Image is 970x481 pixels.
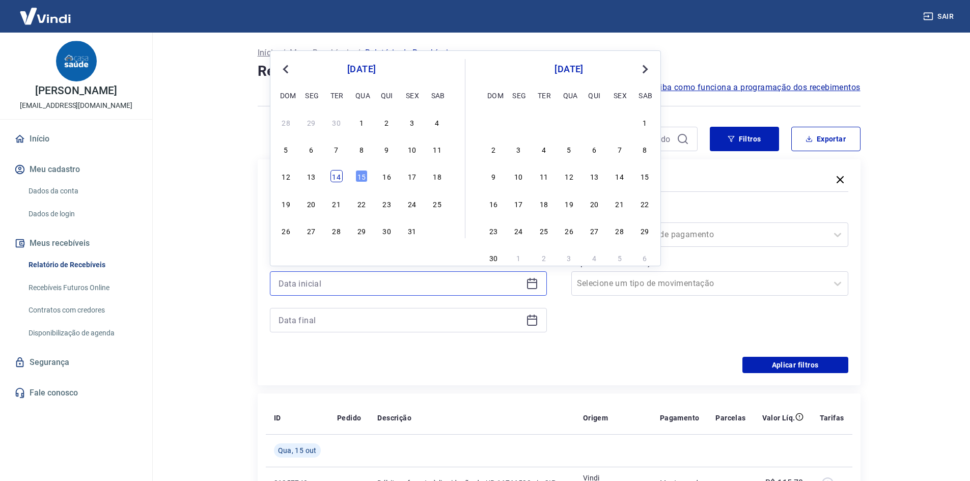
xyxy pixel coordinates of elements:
div: Choose terça-feira, 11 de novembro de 2025 [538,170,550,182]
div: Choose segunda-feira, 6 de outubro de 2025 [305,143,317,155]
div: Choose sábado, 18 de outubro de 2025 [431,170,444,182]
div: Choose quarta-feira, 8 de outubro de 2025 [355,143,368,155]
button: Filtros [710,127,779,151]
div: month 2025-10 [279,115,445,238]
div: Choose segunda-feira, 10 de novembro de 2025 [512,170,524,182]
p: Pagamento [660,413,700,423]
div: Choose quinta-feira, 16 de outubro de 2025 [381,170,393,182]
div: Choose segunda-feira, 29 de setembro de 2025 [305,116,317,128]
div: Choose quarta-feira, 19 de novembro de 2025 [563,197,575,210]
div: Choose segunda-feira, 1 de dezembro de 2025 [512,251,524,264]
div: Choose sexta-feira, 3 de outubro de 2025 [406,116,418,128]
div: month 2025-11 [486,115,652,265]
p: Parcelas [715,413,745,423]
p: Meus Recebíveis [290,47,353,59]
div: seg [305,89,317,101]
div: Choose terça-feira, 25 de novembro de 2025 [538,224,550,237]
div: Choose sexta-feira, 10 de outubro de 2025 [406,143,418,155]
div: Choose quinta-feira, 27 de novembro de 2025 [588,224,600,237]
div: Choose sexta-feira, 14 de novembro de 2025 [614,170,626,182]
p: Pedido [337,413,361,423]
div: Choose domingo, 5 de outubro de 2025 [280,143,292,155]
img: 76bee8aa-0cdf-4994-adef-68cb94c950f4.jpeg [56,41,97,81]
div: qui [381,89,393,101]
div: Choose terça-feira, 18 de novembro de 2025 [538,197,550,210]
div: Choose sábado, 6 de dezembro de 2025 [639,251,651,264]
div: dom [487,89,500,101]
div: Choose segunda-feira, 3 de novembro de 2025 [512,143,524,155]
div: dom [280,89,292,101]
div: Choose sábado, 11 de outubro de 2025 [431,143,444,155]
div: Choose sexta-feira, 17 de outubro de 2025 [406,170,418,182]
div: Choose sexta-feira, 31 de outubro de 2025 [614,116,626,128]
p: / [282,47,286,59]
div: Choose domingo, 28 de setembro de 2025 [280,116,292,128]
div: Choose terça-feira, 28 de outubro de 2025 [330,224,343,237]
div: Choose sábado, 4 de outubro de 2025 [431,116,444,128]
button: Aplicar filtros [742,357,848,373]
div: Choose sexta-feira, 5 de dezembro de 2025 [614,251,626,264]
a: Dados da conta [24,181,140,202]
div: Choose quarta-feira, 3 de dezembro de 2025 [563,251,575,264]
div: seg [512,89,524,101]
div: Choose quarta-feira, 29 de outubro de 2025 [355,224,368,237]
div: Choose segunda-feira, 20 de outubro de 2025 [305,197,317,210]
p: / [357,47,361,59]
div: Choose sexta-feira, 7 de novembro de 2025 [614,143,626,155]
span: Qua, 15 out [278,445,317,456]
div: qua [355,89,368,101]
a: Início [12,128,140,150]
p: Descrição [377,413,411,423]
div: Choose sexta-feira, 28 de novembro de 2025 [614,224,626,237]
div: Choose domingo, 23 de novembro de 2025 [487,224,500,237]
div: Choose quinta-feira, 30 de outubro de 2025 [588,116,600,128]
button: Meus recebíveis [12,232,140,254]
div: Choose quarta-feira, 1 de outubro de 2025 [355,116,368,128]
div: Choose sábado, 15 de novembro de 2025 [639,170,651,182]
div: Choose sábado, 22 de novembro de 2025 [639,197,651,210]
div: ter [330,89,343,101]
div: Choose quarta-feira, 12 de novembro de 2025 [563,170,575,182]
div: Choose domingo, 2 de novembro de 2025 [487,143,500,155]
p: Valor Líq. [762,413,795,423]
div: Choose quarta-feira, 26 de novembro de 2025 [563,224,575,237]
div: Choose terça-feira, 30 de setembro de 2025 [330,116,343,128]
a: Início [258,47,278,59]
div: Choose terça-feira, 21 de outubro de 2025 [330,197,343,210]
div: Choose terça-feira, 4 de novembro de 2025 [538,143,550,155]
div: qua [563,89,575,101]
div: Choose terça-feira, 2 de dezembro de 2025 [538,251,550,264]
div: Choose quarta-feira, 22 de outubro de 2025 [355,197,368,210]
div: [DATE] [486,63,652,75]
div: Choose domingo, 30 de novembro de 2025 [487,251,500,264]
div: Choose domingo, 16 de novembro de 2025 [487,197,500,210]
div: ter [538,89,550,101]
p: Tarifas [820,413,844,423]
button: Next Month [639,63,651,75]
a: Segurança [12,351,140,374]
label: Tipo de Movimentação [573,257,846,269]
p: ID [274,413,281,423]
div: sab [639,89,651,101]
a: Dados de login [24,204,140,224]
div: Choose quarta-feira, 29 de outubro de 2025 [563,116,575,128]
button: Meu cadastro [12,158,140,181]
button: Previous Month [280,63,292,75]
a: Fale conosco [12,382,140,404]
div: Choose quarta-feira, 15 de outubro de 2025 [355,170,368,182]
p: [EMAIL_ADDRESS][DOMAIN_NAME] [20,100,132,111]
div: sex [406,89,418,101]
p: Relatório de Recebíveis [365,47,453,59]
div: Choose segunda-feira, 13 de outubro de 2025 [305,170,317,182]
div: Choose quarta-feira, 5 de novembro de 2025 [563,143,575,155]
div: Choose sábado, 25 de outubro de 2025 [431,197,444,210]
input: Data final [279,313,522,328]
input: Data inicial [279,276,522,291]
div: Choose segunda-feira, 27 de outubro de 2025 [512,116,524,128]
div: Choose sexta-feira, 24 de outubro de 2025 [406,197,418,210]
div: Choose sábado, 8 de novembro de 2025 [639,143,651,155]
div: Choose sábado, 1 de novembro de 2025 [431,224,444,237]
a: Saiba como funciona a programação dos recebimentos [650,81,861,94]
div: Choose domingo, 12 de outubro de 2025 [280,170,292,182]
